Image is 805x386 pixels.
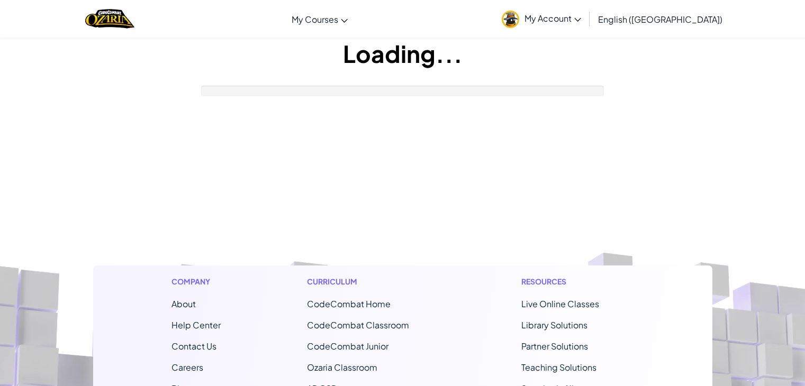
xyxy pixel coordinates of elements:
[171,276,221,287] h1: Company
[496,2,586,35] a: My Account
[502,11,519,28] img: avatar
[307,362,377,373] a: Ozaria Classroom
[307,341,388,352] a: CodeCombat Junior
[521,319,587,330] a: Library Solutions
[593,5,728,33] a: English ([GEOGRAPHIC_DATA])
[521,276,634,287] h1: Resources
[171,362,203,373] a: Careers
[521,341,588,352] a: Partner Solutions
[521,362,596,373] a: Teaching Solutions
[524,13,581,24] span: My Account
[292,14,338,25] span: My Courses
[521,298,599,309] a: Live Online Classes
[307,319,409,330] a: CodeCombat Classroom
[286,5,353,33] a: My Courses
[307,276,435,287] h1: Curriculum
[598,14,722,25] span: English ([GEOGRAPHIC_DATA])
[171,319,221,330] a: Help Center
[85,8,134,30] a: Ozaria by CodeCombat logo
[85,8,134,30] img: Home
[307,298,391,309] span: CodeCombat Home
[171,341,216,352] span: Contact Us
[171,298,196,309] a: About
